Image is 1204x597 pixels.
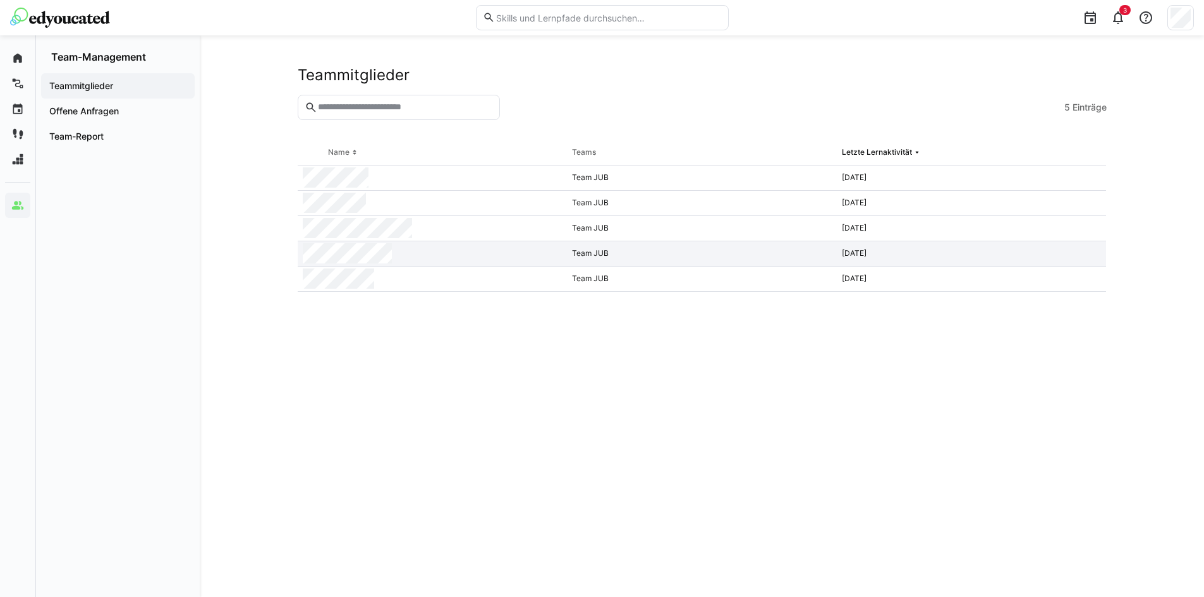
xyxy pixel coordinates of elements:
[298,66,410,85] h2: Teammitglieder
[495,12,721,23] input: Skills und Lernpfade durchsuchen…
[1073,101,1107,114] span: Einträge
[567,191,837,216] div: Team JUB
[1064,101,1070,114] span: 5
[842,172,867,182] span: [DATE]
[1123,6,1127,14] span: 3
[842,147,912,157] div: Letzte Lernaktivität
[567,267,837,292] div: Team JUB
[572,147,596,157] div: Teams
[567,216,837,241] div: Team JUB
[328,147,350,157] div: Name
[842,198,867,207] span: [DATE]
[842,274,867,283] span: [DATE]
[567,166,837,191] div: Team JUB
[842,248,867,258] span: [DATE]
[567,241,837,267] div: Team JUB
[842,223,867,232] span: [DATE]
